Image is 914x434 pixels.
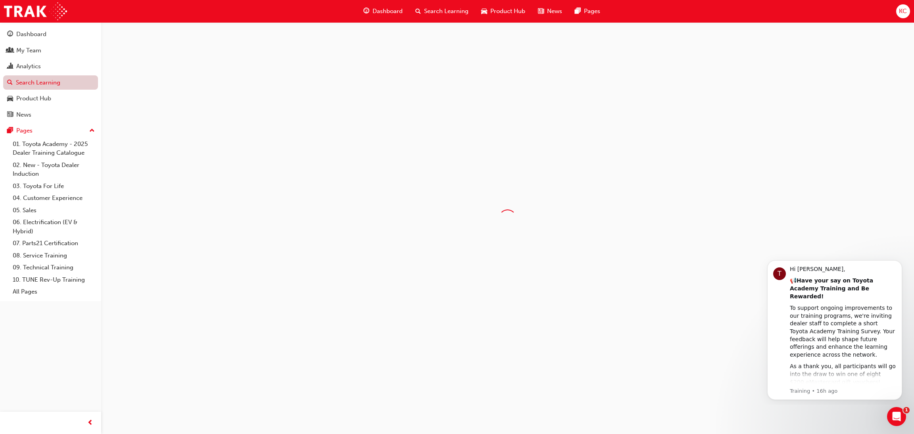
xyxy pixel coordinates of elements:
[538,6,544,16] span: news-icon
[3,27,98,42] a: Dashboard
[481,6,487,16] span: car-icon
[87,418,93,428] span: prev-icon
[10,180,98,192] a: 03. Toyota For Life
[7,95,13,102] span: car-icon
[3,108,98,122] a: News
[7,127,13,134] span: pages-icon
[415,6,421,16] span: search-icon
[10,237,98,250] a: 07. Parts21 Certification
[475,3,532,19] a: car-iconProduct Hub
[887,407,906,426] iframe: Intercom live chat
[3,59,98,74] a: Analytics
[424,7,469,16] span: Search Learning
[547,7,562,16] span: News
[7,111,13,119] span: news-icon
[7,63,13,70] span: chart-icon
[10,274,98,286] a: 10. TUNE Rev-Up Training
[903,407,910,413] span: 1
[4,2,67,20] img: Trak
[16,62,41,71] div: Analytics
[755,253,914,405] iframe: Intercom notifications message
[3,123,98,138] button: Pages
[16,126,33,135] div: Pages
[584,7,600,16] span: Pages
[89,126,95,136] span: up-icon
[3,91,98,106] a: Product Hub
[3,75,98,90] a: Search Learning
[896,4,910,18] button: KC
[10,192,98,204] a: 04. Customer Experience
[568,3,607,19] a: pages-iconPages
[10,159,98,180] a: 02. New - Toyota Dealer Induction
[7,47,13,54] span: people-icon
[10,250,98,262] a: 08. Service Training
[7,79,13,86] span: search-icon
[16,110,31,119] div: News
[10,216,98,237] a: 06. Electrification (EV & Hybrid)
[409,3,475,19] a: search-iconSearch Learning
[3,43,98,58] a: My Team
[16,94,51,103] div: Product Hub
[10,204,98,217] a: 05. Sales
[16,30,46,39] div: Dashboard
[3,25,98,123] button: DashboardMy TeamAnalyticsSearch LearningProduct HubNews
[10,286,98,298] a: All Pages
[10,138,98,159] a: 01. Toyota Academy - 2025 Dealer Training Catalogue
[532,3,568,19] a: news-iconNews
[10,261,98,274] a: 09. Technical Training
[899,7,907,16] span: KC
[373,7,403,16] span: Dashboard
[357,3,409,19] a: guage-iconDashboard
[490,7,525,16] span: Product Hub
[575,6,581,16] span: pages-icon
[16,46,41,55] div: My Team
[363,6,369,16] span: guage-icon
[7,31,13,38] span: guage-icon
